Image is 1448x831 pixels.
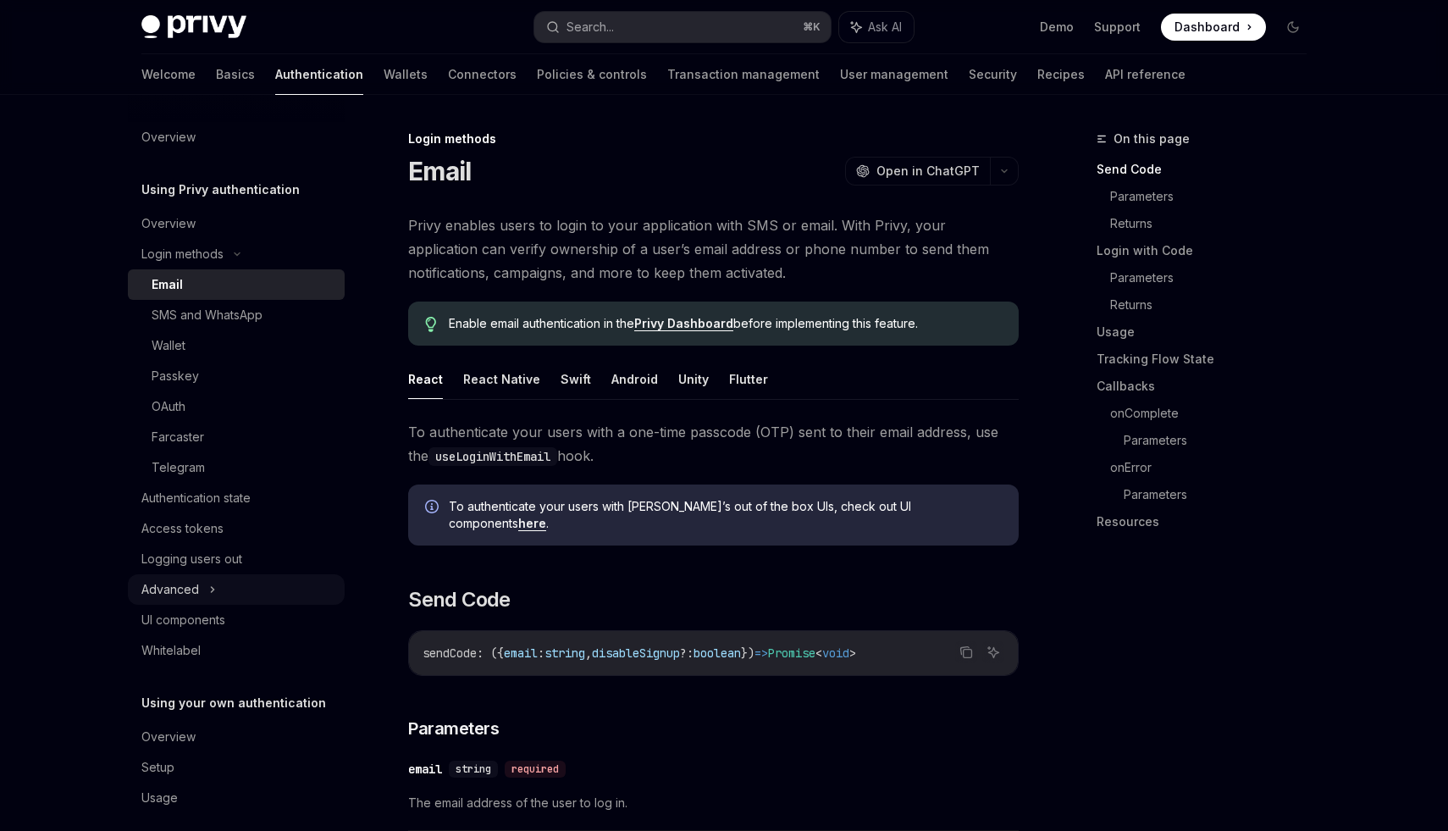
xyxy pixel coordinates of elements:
[128,122,345,152] a: Overview
[505,761,566,778] div: required
[969,54,1017,95] a: Security
[152,366,199,386] div: Passkey
[128,544,345,574] a: Logging users out
[634,316,733,331] a: Privy Dashboard
[1097,319,1320,346] a: Usage
[815,645,822,661] span: <
[667,54,820,95] a: Transaction management
[216,54,255,95] a: Basics
[152,305,263,325] div: SMS and WhatsApp
[141,757,174,778] div: Setup
[754,645,768,661] span: =>
[1040,19,1074,36] a: Demo
[876,163,980,180] span: Open in ChatGPT
[128,605,345,635] a: UI components
[425,317,437,332] svg: Tip
[982,641,1004,663] button: Ask AI
[592,645,680,661] span: disableSignup
[561,359,591,399] button: Swift
[141,488,251,508] div: Authentication state
[1097,237,1320,264] a: Login with Code
[518,516,546,531] a: here
[408,359,443,399] button: React
[955,641,977,663] button: Copy the contents from the code block
[537,54,647,95] a: Policies & controls
[408,156,471,186] h1: Email
[141,693,326,713] h5: Using your own authentication
[141,15,246,39] img: dark logo
[128,330,345,361] a: Wallet
[504,645,538,661] span: email
[463,359,540,399] button: React Native
[449,315,1002,332] span: Enable email authentication in the before implementing this feature.
[128,722,345,752] a: Overview
[822,645,849,661] span: void
[741,645,754,661] span: })
[1094,19,1141,36] a: Support
[408,717,499,740] span: Parameters
[128,391,345,422] a: OAuth
[840,54,948,95] a: User management
[141,610,225,630] div: UI components
[128,361,345,391] a: Passkey
[141,788,178,808] div: Usage
[152,335,185,356] div: Wallet
[275,54,363,95] a: Authentication
[868,19,902,36] span: Ask AI
[448,54,517,95] a: Connectors
[611,359,658,399] button: Android
[456,762,491,776] span: string
[1110,454,1320,481] a: onError
[729,359,768,399] button: Flutter
[152,457,205,478] div: Telegram
[849,645,856,661] span: >
[141,180,300,200] h5: Using Privy authentication
[566,17,614,37] div: Search...
[128,513,345,544] a: Access tokens
[408,761,442,778] div: email
[1110,264,1320,291] a: Parameters
[1097,373,1320,400] a: Callbacks
[408,213,1019,285] span: Privy enables users to login to your application with SMS or email. With Privy, your application ...
[408,420,1019,468] span: To authenticate your users with a one-time passcode (OTP) sent to their email address, use the hook.
[141,54,196,95] a: Welcome
[1110,400,1320,427] a: onComplete
[845,157,990,186] button: Open in ChatGPT
[1097,346,1320,373] a: Tracking Flow State
[694,645,741,661] span: boolean
[141,727,196,747] div: Overview
[141,244,224,264] div: Login methods
[1110,291,1320,319] a: Returns
[678,359,709,399] button: Unity
[128,422,345,452] a: Farcaster
[128,752,345,783] a: Setup
[128,208,345,239] a: Overview
[152,427,204,447] div: Farcaster
[128,783,345,813] a: Usage
[1174,19,1240,36] span: Dashboard
[544,645,585,661] span: string
[1124,427,1320,454] a: Parameters
[1097,508,1320,535] a: Resources
[128,269,345,300] a: Email
[152,274,183,295] div: Email
[1110,210,1320,237] a: Returns
[128,635,345,666] a: Whitelabel
[128,300,345,330] a: SMS and WhatsApp
[408,586,511,613] span: Send Code
[1114,129,1190,149] span: On this page
[141,640,201,661] div: Whitelabel
[128,452,345,483] a: Telegram
[534,12,831,42] button: Search...⌘K
[1110,183,1320,210] a: Parameters
[141,127,196,147] div: Overview
[1161,14,1266,41] a: Dashboard
[585,645,592,661] span: ,
[423,645,477,661] span: sendCode
[1279,14,1307,41] button: Toggle dark mode
[768,645,815,661] span: Promise
[1124,481,1320,508] a: Parameters
[384,54,428,95] a: Wallets
[128,483,345,513] a: Authentication state
[538,645,544,661] span: :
